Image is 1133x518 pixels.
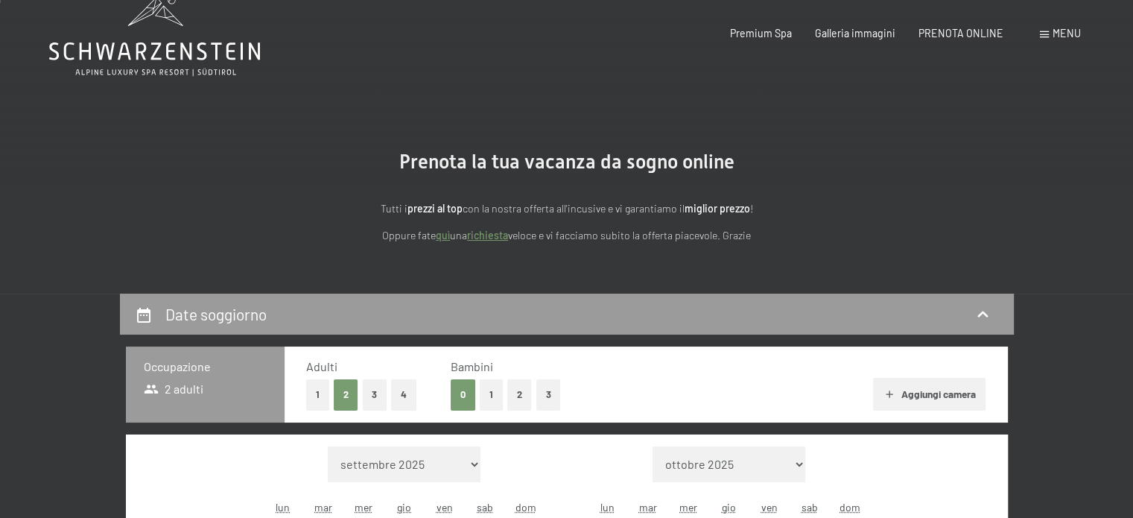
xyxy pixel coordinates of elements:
[314,501,332,514] abbr: martedì
[276,501,290,514] abbr: lunedì
[397,501,411,514] abbr: giovedì
[436,229,450,241] a: quì
[165,305,267,323] h2: Date soggiorno
[815,27,895,40] a: Galleria immagini
[306,359,337,373] span: Adulti
[144,359,267,375] h3: Occupazione
[722,501,736,514] abbr: giovedì
[399,151,734,173] span: Prenota la tua vacanza da sogno online
[685,202,750,215] strong: miglior prezzo
[480,379,503,410] button: 1
[355,501,372,514] abbr: mercoledì
[600,501,615,514] abbr: lunedì
[873,378,986,411] button: Aggiungi camera
[918,27,1003,40] a: PRENOTA ONLINE
[802,501,818,514] abbr: sabato
[334,379,358,410] button: 2
[451,379,475,410] button: 0
[1053,27,1081,40] span: Menu
[730,27,792,40] a: Premium Spa
[515,501,536,514] abbr: domenica
[407,202,463,215] strong: prezzi al top
[507,379,532,410] button: 2
[477,501,493,514] abbr: sabato
[639,501,657,514] abbr: martedì
[840,501,860,514] abbr: domenica
[306,379,329,410] button: 1
[391,379,416,410] button: 4
[536,379,561,410] button: 3
[761,501,778,514] abbr: venerdì
[467,229,508,241] a: richiesta
[679,501,697,514] abbr: mercoledì
[239,200,895,218] p: Tutti i con la nostra offerta all'incusive e vi garantiamo il !
[437,501,453,514] abbr: venerdì
[451,359,493,373] span: Bambini
[239,227,895,244] p: Oppure fate una veloce e vi facciamo subito la offerta piacevole. Grazie
[363,379,387,410] button: 3
[144,381,204,397] span: 2 adulti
